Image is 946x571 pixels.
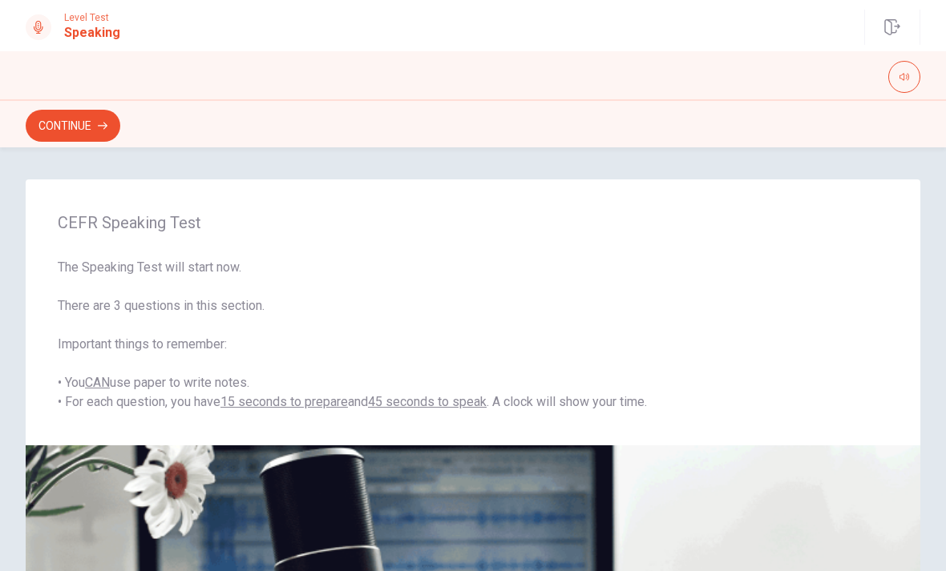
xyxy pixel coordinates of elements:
u: CAN [85,375,110,390]
u: 45 seconds to speak [368,394,487,409]
button: Continue [26,110,120,142]
h1: Speaking [64,23,120,42]
span: The Speaking Test will start now. There are 3 questions in this section. Important things to reme... [58,258,888,412]
span: Level Test [64,12,120,23]
span: CEFR Speaking Test [58,213,888,232]
u: 15 seconds to prepare [220,394,348,409]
